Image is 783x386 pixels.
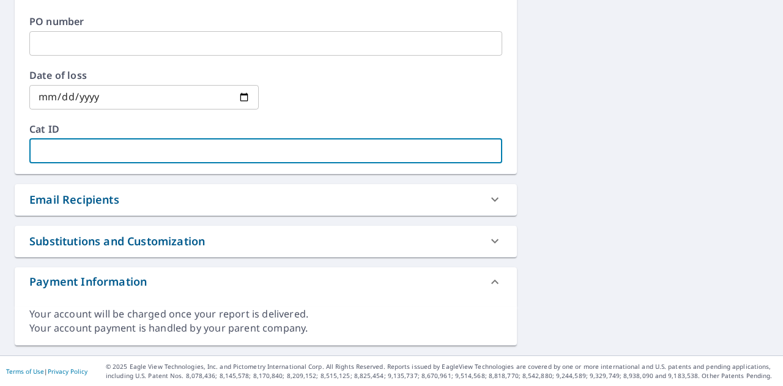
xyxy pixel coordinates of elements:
label: Cat ID [29,124,502,134]
div: Substitutions and Customization [29,233,205,250]
div: Email Recipients [15,184,517,215]
label: Date of loss [29,70,259,80]
div: Your account payment is handled by your parent company. [29,321,502,335]
div: Payment Information [15,267,517,297]
div: Payment Information [29,273,147,290]
div: Email Recipients [29,191,119,208]
a: Privacy Policy [48,367,87,376]
p: | [6,368,87,375]
a: Terms of Use [6,367,44,376]
div: Your account will be charged once your report is delivered. [29,307,502,321]
div: Substitutions and Customization [15,226,517,257]
p: © 2025 Eagle View Technologies, Inc. and Pictometry International Corp. All Rights Reserved. Repo... [106,362,777,380]
label: PO number [29,17,502,26]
